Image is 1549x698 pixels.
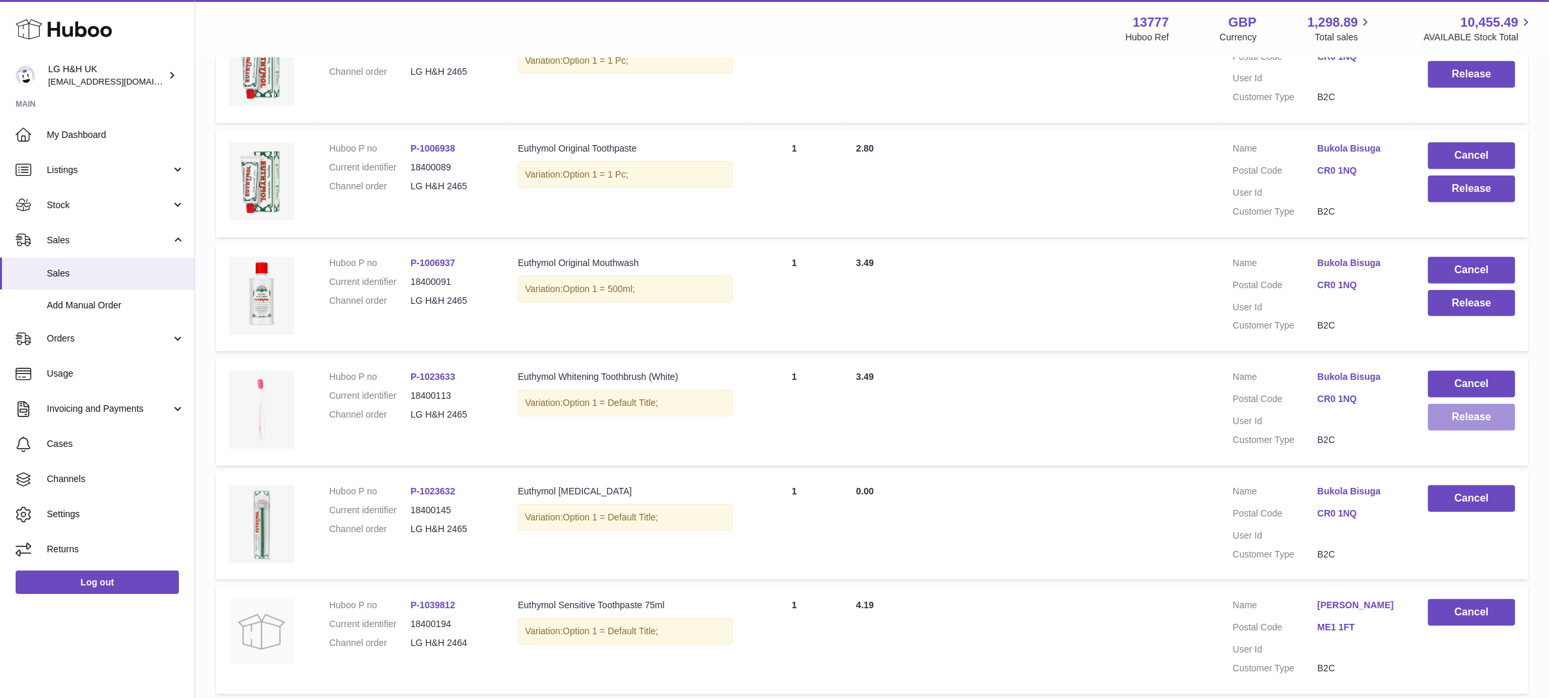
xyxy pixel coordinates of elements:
[1317,91,1402,103] dd: B2C
[411,180,492,193] dd: LG H&H 2465
[1233,187,1317,199] dt: User Id
[1428,142,1515,169] button: Cancel
[1428,290,1515,317] button: Release
[411,600,455,610] a: P-1039812
[1423,14,1533,44] a: 10,455.49 AVAILABLE Stock Total
[1317,599,1402,611] a: [PERSON_NAME]
[1317,485,1402,498] a: Bukola Bisuga
[1317,142,1402,155] a: Bukola Bisuga
[518,371,733,383] div: Euthymol Whitening Toothbrush (White)
[47,267,185,280] span: Sales
[1308,14,1358,31] span: 1,298.89
[229,371,294,449] img: resize.webp
[518,504,733,531] div: Variation:
[563,284,635,294] span: Option 1 = 500ml;
[229,599,294,664] img: no-photo.jpg
[411,618,492,630] dd: 18400194
[856,143,874,154] span: 2.80
[1317,257,1402,269] a: Bukola Bisuga
[47,199,171,211] span: Stock
[1233,485,1317,501] dt: Name
[1317,548,1402,561] dd: B2C
[329,599,411,611] dt: Huboo P no
[518,599,733,611] div: Euthymol Sensitive Toothpaste 75ml
[856,258,874,268] span: 3.49
[411,390,492,402] dd: 18400113
[518,276,733,302] div: Variation:
[1233,507,1317,523] dt: Postal Code
[1233,279,1317,295] dt: Postal Code
[1233,72,1317,85] dt: User Id
[746,16,843,124] td: 3
[1233,91,1317,103] dt: Customer Type
[1428,371,1515,397] button: Cancel
[1317,206,1402,218] dd: B2C
[1308,14,1373,44] a: 1,298.89 Total sales
[563,626,658,636] span: Option 1 = Default Title;
[229,142,294,221] img: Euthymol_Original_Toothpaste_Image-1.webp
[1317,319,1402,332] dd: B2C
[1228,14,1256,31] strong: GBP
[411,371,455,382] a: P-1023633
[1233,393,1317,409] dt: Postal Code
[1428,257,1515,284] button: Cancel
[1125,31,1169,44] div: Huboo Ref
[411,486,455,496] a: P-1023632
[1317,279,1402,291] a: CR0 1NQ
[411,276,492,288] dd: 18400091
[411,143,455,154] a: P-1006938
[1233,51,1317,66] dt: Postal Code
[329,618,411,630] dt: Current identifier
[1233,434,1317,446] dt: Customer Type
[746,358,843,466] td: 1
[47,543,185,556] span: Returns
[16,570,179,594] a: Log out
[1233,301,1317,314] dt: User Id
[411,295,492,307] dd: LG H&H 2465
[1233,662,1317,675] dt: Customer Type
[1423,31,1533,44] span: AVAILABLE Stock Total
[229,29,294,107] img: Euthymol_Original_Toothpaste_Image-1.webp
[1233,548,1317,561] dt: Customer Type
[329,390,411,402] dt: Current identifier
[329,371,411,383] dt: Huboo P no
[329,504,411,517] dt: Current identifier
[47,164,171,176] span: Listings
[1233,599,1317,615] dt: Name
[746,472,843,580] td: 1
[1317,371,1402,383] a: Bukola Bisuga
[856,600,874,610] span: 4.19
[329,180,411,193] dt: Channel order
[411,523,492,535] dd: LG H&H 2465
[47,299,185,312] span: Add Manual Order
[518,257,733,269] div: Euthymol Original Mouthwash
[1233,530,1317,542] dt: User Id
[1233,415,1317,427] dt: User Id
[1233,319,1317,332] dt: Customer Type
[746,586,843,694] td: 1
[1233,371,1317,386] dt: Name
[47,438,185,450] span: Cases
[1317,434,1402,446] dd: B2C
[329,142,411,155] dt: Huboo P no
[16,66,35,85] img: veechen@lghnh.co.uk
[47,403,171,415] span: Invoicing and Payments
[411,637,492,649] dd: LG H&H 2464
[518,618,733,645] div: Variation:
[1133,14,1169,31] strong: 13777
[47,473,185,485] span: Channels
[329,409,411,421] dt: Channel order
[329,523,411,535] dt: Channel order
[1233,257,1317,273] dt: Name
[411,66,492,78] dd: LG H&H 2465
[856,486,874,496] span: 0.00
[229,485,294,563] img: Euthymol_Tongue_Cleaner-Image-4.webp
[746,129,843,237] td: 1
[1428,404,1515,431] button: Release
[1428,485,1515,512] button: Cancel
[47,508,185,520] span: Settings
[47,368,185,380] span: Usage
[518,142,733,155] div: Euthymol Original Toothpaste
[1233,643,1317,656] dt: User Id
[48,63,165,88] div: LG H&H UK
